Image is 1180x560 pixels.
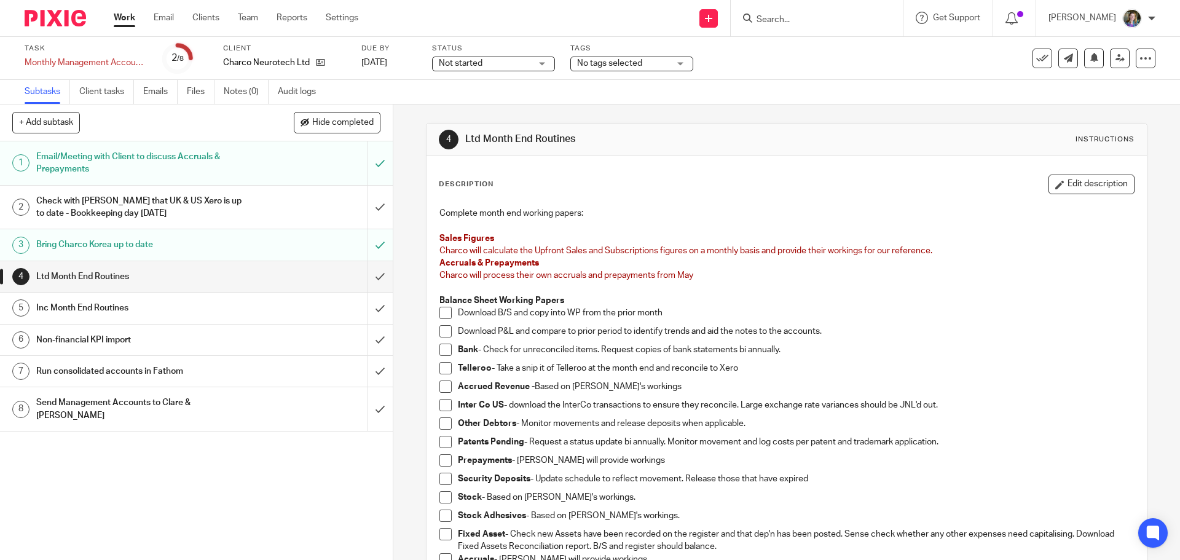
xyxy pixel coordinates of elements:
[458,436,1133,448] p: - Request a status update bi annually. Monitor movement and log costs per patent and trademark ap...
[458,382,535,391] strong: Accrued Revenue -
[755,15,866,26] input: Search
[465,133,813,146] h1: Ltd Month End Routines
[458,475,530,483] strong: Security Deposits
[570,44,693,53] label: Tags
[361,58,387,67] span: [DATE]
[439,296,564,305] strong: Balance Sheet Working Papers
[432,44,555,53] label: Status
[439,259,539,267] span: Accruals & Prepayments
[1076,135,1135,144] div: Instructions
[187,80,214,104] a: Files
[458,511,482,520] strong: Stock
[143,80,178,104] a: Emails
[12,331,29,349] div: 6
[458,528,1133,553] p: - Check new Assets have been recorded on the register and that dep'n has been posted. Sense check...
[312,118,374,128] span: Hide completed
[177,55,184,62] small: /8
[25,44,147,53] label: Task
[25,10,86,26] img: Pixie
[439,234,494,243] span: Sales Figures
[458,417,1133,430] p: - Monitor movements and release deposits when applicable.
[36,299,249,317] h1: Inc Month End Routines
[36,235,249,254] h1: Bring Charco Korea up to date
[458,344,1133,356] p: - Check for unreconciled items. Request copies of bank statements bi annually.
[458,364,492,373] strong: Telleroo
[458,473,1133,485] p: - Update schedule to reflect movement. Release those that have expired
[1048,175,1135,194] button: Edit description
[458,510,1133,522] p: - Based on [PERSON_NAME]'s workings.
[12,199,29,216] div: 2
[933,14,980,22] span: Get Support
[223,44,346,53] label: Client
[12,237,29,254] div: 3
[12,112,80,133] button: + Add subtask
[36,192,249,223] h1: Check with [PERSON_NAME] that UK & US Xero is up to date - Bookkeeping day [DATE]
[12,154,29,172] div: 1
[439,179,494,189] p: Description
[458,401,504,409] strong: Inter Co US
[79,80,134,104] a: Client tasks
[238,12,258,24] a: Team
[278,80,325,104] a: Audit logs
[458,325,1133,337] p: Download P&L and compare to prior period to identify trends and aid the notes to the accounts.
[439,130,458,149] div: 4
[439,271,693,280] span: Charco will process their own accruals and prepayments from May
[458,399,1133,411] p: - download the InterCo transactions to ensure they reconcile. Large exchange rate variances shoul...
[1122,9,1142,28] img: 1530183611242%20(1).jpg
[484,511,526,520] strong: Adhesives
[12,401,29,418] div: 8
[277,12,307,24] a: Reports
[577,59,642,68] span: No tags selected
[224,80,269,104] a: Notes (0)
[458,345,478,354] strong: Bank
[36,393,249,425] h1: Send Management Accounts to Clare & [PERSON_NAME]
[361,44,417,53] label: Due by
[154,12,174,24] a: Email
[25,57,147,69] div: Monthly Management Accounts - Charco Neurotech
[294,112,380,133] button: Hide completed
[458,438,524,446] strong: Patents Pending
[458,530,505,538] strong: Fixed Asset
[114,12,135,24] a: Work
[36,267,249,286] h1: Ltd Month End Routines
[36,331,249,349] h1: Non-financial KPI import
[12,363,29,380] div: 7
[171,51,184,65] div: 2
[439,246,932,255] span: Charco will calculate the Upfront Sales and Subscriptions figures on a monthly basis and provide ...
[458,419,516,428] strong: Other Debtors
[458,454,1133,467] p: - [PERSON_NAME] will provide workings
[458,381,1133,393] p: Based on [PERSON_NAME]'s workings
[439,59,482,68] span: Not started
[458,493,482,502] strong: Stock
[326,12,358,24] a: Settings
[1048,12,1116,24] p: [PERSON_NAME]
[458,307,1133,319] p: Download B/S and copy into WP from the prior month
[458,362,1133,374] p: - Take a snip it of Telleroo at the month end and reconcile to Xero
[458,456,512,465] strong: Prepayments
[25,80,70,104] a: Subtasks
[36,148,249,179] h1: Email/Meeting with Client to discuss Accruals & Prepayments
[192,12,219,24] a: Clients
[12,268,29,285] div: 4
[223,57,310,69] p: Charco Neurotech Ltd
[12,299,29,317] div: 5
[458,491,1133,503] p: - Based on [PERSON_NAME]'s workings.
[439,207,1133,219] p: Complete month end working papers:
[36,362,249,381] h1: Run consolidated accounts in Fathom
